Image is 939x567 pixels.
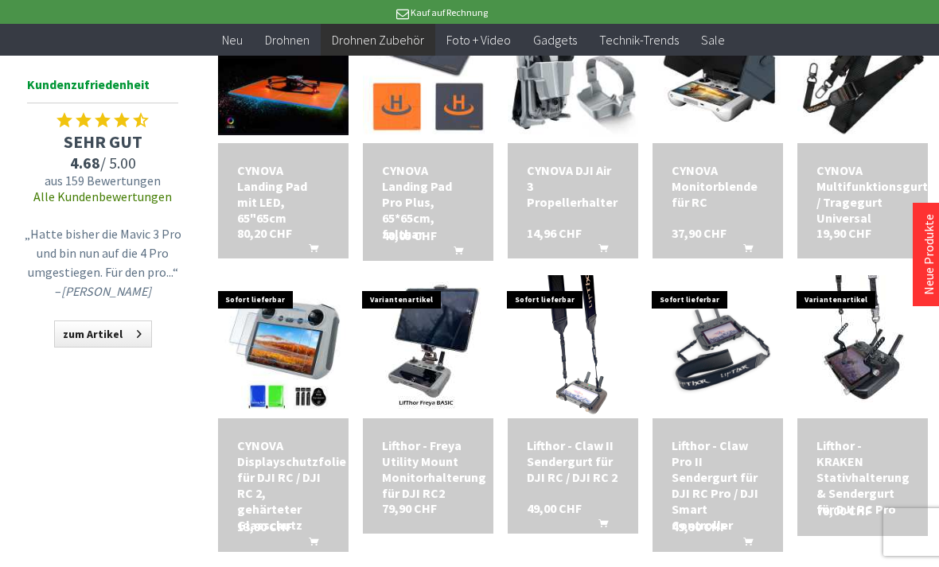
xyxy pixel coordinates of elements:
[797,6,928,137] img: CYNOVA Multifunktionsgurt / Tragegurt Universal
[321,24,435,56] a: Drohnen Zubehör
[672,162,764,210] a: CYNOVA Monitorblende für RC 37,90 CHF In den Warenkorb
[61,283,151,299] em: [PERSON_NAME]
[382,162,474,242] div: CYNOVA Landing Pad Pro Plus, 65*65cm, faltbar
[588,24,690,56] a: Technik-Trends
[672,437,764,533] a: Lifthor - Claw Pro II Sendergurt für DJI RC Pro / DJI Smart Controller 49,90 CHF In den Warenkorb
[527,162,619,210] div: CYNOVA DJI Air 3 Propellerhalter
[672,162,764,210] div: CYNOVA Monitorblende für RC
[701,32,725,48] span: Sale
[527,437,619,485] a: Lifthor - Claw II Sendergurt für DJI RC / DJI RC 2 49,00 CHF In den Warenkorb
[27,74,178,103] span: Kundenzufriedenheit
[382,227,437,243] span: 40,05 CHF
[218,8,349,135] img: CYNOVA Landing Pad mit LED, 65"65cm
[237,518,292,534] span: 13,90 CHF
[237,225,292,241] span: 80,20 CHF
[434,243,473,264] button: In den Warenkorb
[816,162,909,226] div: CYNOVA Multifunktionsgurt / Tragegurt Universal
[672,437,764,533] div: Lifthor - Claw Pro II Sendergurt für DJI RC Pro / DJI Smart Controller
[653,287,783,406] img: Lifthor - Claw Pro II Sendergurt für DJI RC Pro / DJI Smart Controller
[527,500,582,516] span: 49,00 CHF
[921,214,937,295] a: Neue Produkte
[237,437,329,533] div: CYNOVA Displayschutzfolie für DJI RC / DJI RC 2, gehärteter Glasschutz
[520,275,625,418] img: Lifthor - Claw II Sendergurt für DJI RC / DJI RC 2
[724,534,762,555] button: In den Warenkorb
[382,500,437,516] span: 79,90 CHF
[809,275,917,418] img: Lifthor - KRAKEN Stativhalterung & Sendergurt für DJI RC Pro
[366,275,491,418] img: Lifthor - Freya Utility Mount Monitorhalterung für DJI RC2
[70,153,100,173] span: 4.68
[222,32,243,48] span: Neu
[290,241,328,262] button: In den Warenkorb
[435,24,522,56] a: Foto + Video
[579,516,618,537] button: In den Warenkorb
[332,32,424,48] span: Drohnen Zubehör
[533,32,577,48] span: Gadgets
[19,173,186,188] span: aus 159 Bewertungen
[382,437,474,501] div: Lifthor - Freya Utility Mount Monitorhalterung für DJI RC2
[522,24,588,56] a: Gadgets
[653,6,783,137] img: CYNOVA Monitorblende für RC
[254,24,321,56] a: Drohnen
[527,162,619,210] a: CYNOVA DJI Air 3 Propellerhalter 14,96 CHF In den Warenkorb
[816,162,909,226] a: CYNOVA Multifunktionsgurt / Tragegurt Universal 19,90 CHF
[382,162,474,242] a: CYNOVA Landing Pad Pro Plus, 65*65cm, faltbar 40,05 CHF In den Warenkorb
[237,437,329,533] a: CYNOVA Displayschutzfolie für DJI RC / DJI RC 2, gehärteter Glasschutz 13,90 CHF In den Warenkorb
[599,32,679,48] span: Technik-Trends
[816,437,909,517] div: Lifthor - KRAKEN Stativhalterung & Sendergurt für DJI RC Pro
[237,162,329,226] a: CYNOVA Landing Pad mit LED, 65"65cm 80,20 CHF In den Warenkorb
[382,437,474,501] a: Lifthor - Freya Utility Mount Monitorhalterung für DJI RC2 79,90 CHF
[54,320,152,348] a: zum Artikel
[672,225,727,241] span: 37,90 CHF
[265,32,310,48] span: Drohnen
[690,24,736,56] a: Sale
[211,24,254,56] a: Neu
[816,437,909,517] a: Lifthor - KRAKEN Stativhalterung & Sendergurt für DJI RC Pro 79,00 CHF
[724,241,762,262] button: In den Warenkorb
[527,437,619,485] div: Lifthor - Claw II Sendergurt für DJI RC / DJI RC 2
[816,503,871,518] span: 79,00 CHF
[508,6,638,137] img: CYNOVA DJI Air 3 Propellerhalter
[579,241,618,262] button: In den Warenkorb
[290,534,328,555] button: In den Warenkorb
[19,153,186,173] span: / 5.00
[363,6,493,137] img: CYNOVA Landing Pad Pro Plus, 65*65cm, faltbar
[19,130,186,153] span: SEHR GUT
[218,282,349,412] img: CYNOVA Displayschutzfolie für DJI RC / DJI RC 2, gehärteter Glasschutz
[446,32,511,48] span: Foto + Video
[23,224,182,301] p: „Hatte bisher die Mavic 3 Pro und bin nun auf die 4 Pro umgestiegen. Für den pro...“ –
[527,225,582,241] span: 14,96 CHF
[237,162,329,226] div: CYNOVA Landing Pad mit LED, 65"65cm
[672,518,727,534] span: 49,90 CHF
[33,188,172,204] a: Alle Kundenbewertungen
[816,225,871,241] span: 19,90 CHF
